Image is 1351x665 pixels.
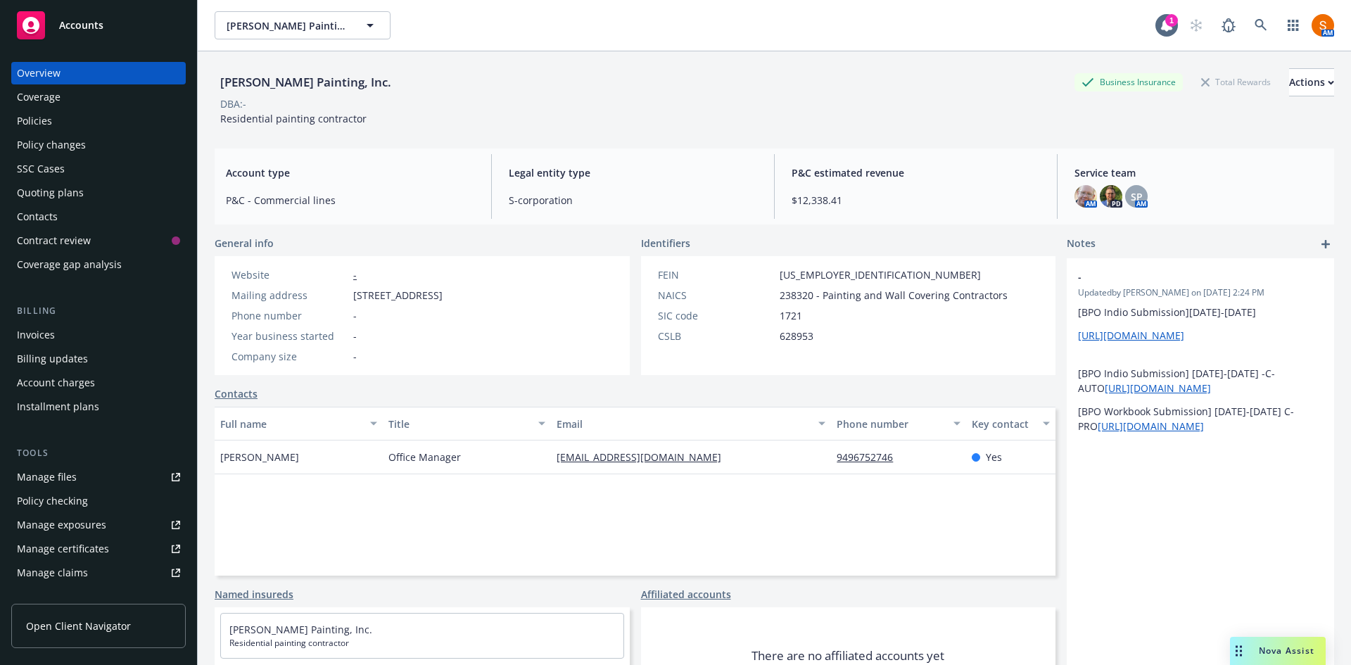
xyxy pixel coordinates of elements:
[837,417,944,431] div: Phone number
[11,205,186,228] a: Contacts
[11,110,186,132] a: Policies
[1131,189,1143,204] span: SP
[792,165,1040,180] span: P&C estimated revenue
[220,417,362,431] div: Full name
[17,324,55,346] div: Invoices
[17,585,83,608] div: Manage BORs
[831,407,965,441] button: Phone number
[215,236,274,251] span: General info
[11,253,186,276] a: Coverage gap analysis
[17,490,88,512] div: Policy checking
[215,386,258,401] a: Contacts
[11,229,186,252] a: Contract review
[641,236,690,251] span: Identifiers
[11,538,186,560] a: Manage certificates
[966,407,1055,441] button: Key contact
[11,490,186,512] a: Policy checking
[1100,185,1122,208] img: photo
[792,193,1040,208] span: $12,338.41
[215,407,383,441] button: Full name
[1078,329,1184,342] a: [URL][DOMAIN_NAME]
[1230,637,1326,665] button: Nova Assist
[1317,236,1334,253] a: add
[780,308,802,323] span: 1721
[509,193,757,208] span: S-corporation
[11,182,186,204] a: Quoting plans
[1165,14,1178,27] div: 1
[11,6,186,45] a: Accounts
[226,193,474,208] span: P&C - Commercial lines
[59,20,103,31] span: Accounts
[353,288,443,303] span: [STREET_ADDRESS]
[17,372,95,394] div: Account charges
[229,637,615,650] span: Residential painting contractor
[17,562,88,584] div: Manage claims
[353,268,357,281] a: -
[551,407,831,441] button: Email
[751,647,944,664] span: There are no affiliated accounts yet
[658,329,774,343] div: CSLB
[972,417,1034,431] div: Key contact
[1078,404,1323,433] p: [BPO Workbook Submission] [DATE]-[DATE] C- PRO
[1230,637,1248,665] div: Drag to move
[1098,419,1204,433] a: [URL][DOMAIN_NAME]
[1105,381,1211,395] a: [URL][DOMAIN_NAME]
[17,514,106,536] div: Manage exposures
[11,324,186,346] a: Invoices
[231,267,348,282] div: Website
[986,450,1002,464] span: Yes
[231,288,348,303] div: Mailing address
[26,619,131,633] span: Open Client Navigator
[215,73,397,91] div: [PERSON_NAME] Painting, Inc.
[1078,366,1323,395] p: [BPO Indio Submission] [DATE]-[DATE] -C-AUTO
[837,450,904,464] a: 9496752746
[227,18,348,33] span: [PERSON_NAME] Painting, Inc.
[780,288,1008,303] span: 238320 - Painting and Wall Covering Contractors
[11,562,186,584] a: Manage claims
[17,62,61,84] div: Overview
[1312,14,1334,37] img: photo
[17,86,61,108] div: Coverage
[17,253,122,276] div: Coverage gap analysis
[1279,11,1307,39] a: Switch app
[1259,645,1314,657] span: Nova Assist
[509,165,757,180] span: Legal entity type
[1078,270,1286,284] span: -
[1182,11,1210,39] a: Start snowing
[1289,69,1334,96] div: Actions
[17,134,86,156] div: Policy changes
[1067,236,1096,253] span: Notes
[658,308,774,323] div: SIC code
[17,538,109,560] div: Manage certificates
[1194,73,1278,91] div: Total Rewards
[226,165,474,180] span: Account type
[1078,286,1323,299] span: Updated by [PERSON_NAME] on [DATE] 2:24 PM
[17,205,58,228] div: Contacts
[388,450,461,464] span: Office Manager
[17,182,84,204] div: Quoting plans
[1247,11,1275,39] a: Search
[11,514,186,536] a: Manage exposures
[220,112,367,125] span: Residential painting contractor
[1074,165,1323,180] span: Service team
[557,450,732,464] a: [EMAIL_ADDRESS][DOMAIN_NAME]
[220,96,246,111] div: DBA: -
[11,585,186,608] a: Manage BORs
[231,308,348,323] div: Phone number
[17,158,65,180] div: SSC Cases
[1074,73,1183,91] div: Business Insurance
[17,229,91,252] div: Contract review
[557,417,810,431] div: Email
[780,329,813,343] span: 628953
[11,134,186,156] a: Policy changes
[11,158,186,180] a: SSC Cases
[17,110,52,132] div: Policies
[11,86,186,108] a: Coverage
[11,446,186,460] div: Tools
[220,450,299,464] span: [PERSON_NAME]
[11,348,186,370] a: Billing updates
[229,623,372,636] a: [PERSON_NAME] Painting, Inc.
[17,395,99,418] div: Installment plans
[353,308,357,323] span: -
